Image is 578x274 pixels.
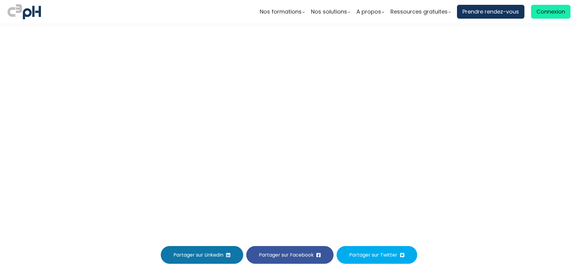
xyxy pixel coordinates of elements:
span: Nos solutions [311,7,347,16]
span: A propos [356,7,381,16]
span: Partager sur LinkedIn [173,251,223,259]
button: Partager sur Facebook [246,246,334,264]
img: logo C3PH [8,3,41,20]
span: Prendre rendez-vous [462,7,519,16]
span: Connexion [536,7,565,16]
button: Partager sur LinkedIn [161,246,243,264]
span: Partager sur Facebook [259,251,314,259]
span: Ressources gratuites [390,7,448,16]
button: Partager sur Twitter [337,246,417,264]
span: Partager sur Twitter [349,251,397,259]
a: Connexion [531,5,570,19]
a: Prendre rendez-vous [457,5,524,19]
span: Nos formations [260,7,302,16]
